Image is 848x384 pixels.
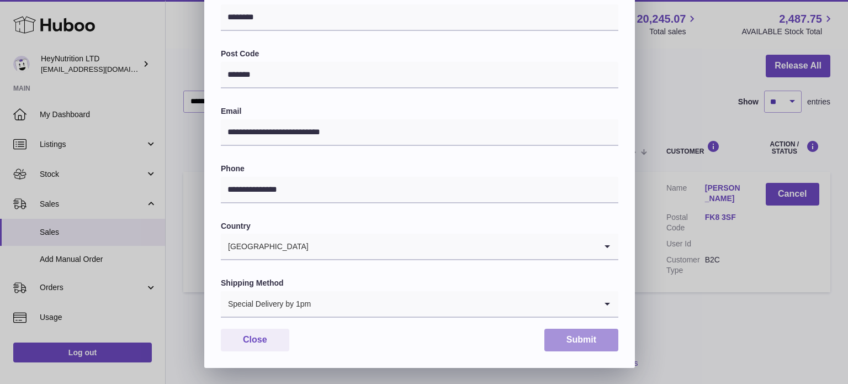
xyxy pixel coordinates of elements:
button: Close [221,329,289,351]
input: Search for option [309,234,596,259]
label: Phone [221,164,618,174]
button: Submit [544,329,618,351]
label: Post Code [221,49,618,59]
span: [GEOGRAPHIC_DATA] [221,234,309,259]
input: Search for option [311,291,596,317]
span: Special Delivery by 1pm [221,291,311,317]
label: Email [221,106,618,117]
label: Country [221,221,618,232]
div: Search for option [221,291,618,318]
div: Search for option [221,234,618,260]
label: Shipping Method [221,278,618,288]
